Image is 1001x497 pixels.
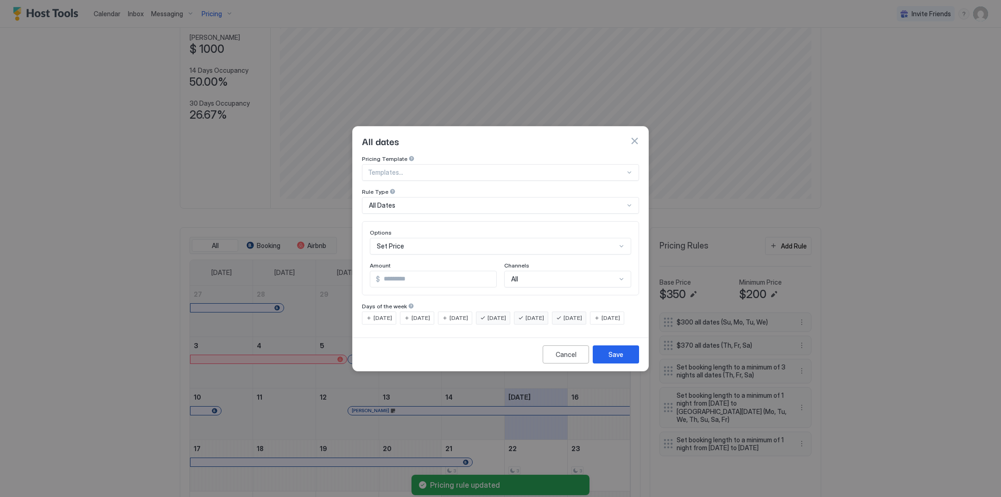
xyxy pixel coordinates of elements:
span: Amount [370,262,391,269]
span: All dates [362,134,399,148]
span: All Dates [369,201,395,210]
span: Set Price [377,242,404,250]
div: Save [608,350,623,359]
div: Cancel [556,350,577,359]
span: All [511,275,518,283]
span: [DATE] [374,314,392,322]
button: Save [593,345,639,363]
span: [DATE] [412,314,430,322]
span: Pricing Template [362,155,407,162]
span: [DATE] [526,314,544,322]
button: Cancel [543,345,589,363]
span: Days of the week [362,303,407,310]
span: $ [376,275,380,283]
span: Options [370,229,392,236]
span: [DATE] [488,314,506,322]
span: [DATE] [564,314,582,322]
span: [DATE] [602,314,620,322]
span: [DATE] [450,314,468,322]
input: Input Field [380,271,496,287]
span: Channels [504,262,529,269]
span: Rule Type [362,188,388,195]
